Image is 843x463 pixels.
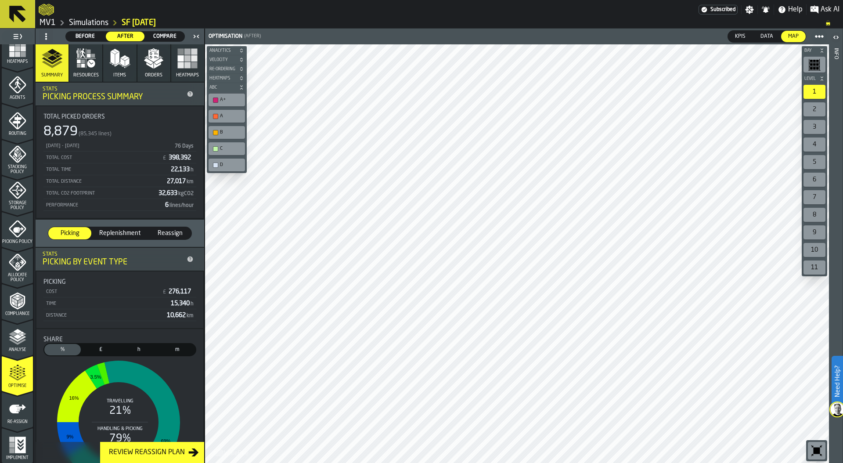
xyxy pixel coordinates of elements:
span: (85,345 lines) [79,131,112,137]
div: Cost [45,289,159,295]
div: Title [43,279,196,286]
li: menu Routing [2,104,33,139]
span: Compare [149,33,181,40]
span: km [187,313,194,318]
li: menu Storage Policy [2,176,33,211]
span: 76 Days [175,144,194,149]
div: thumb [148,227,191,239]
label: button-toggle-Settings [742,5,757,14]
span: ABC [208,85,237,90]
span: Picking [52,229,88,238]
label: button-toggle-Notifications [758,5,774,14]
span: Agents [2,95,33,100]
span: m [161,346,194,354]
span: Allocate Policy [2,273,33,282]
div: Distance [45,313,163,318]
div: Title [43,336,196,343]
div: Title [43,113,196,120]
li: menu Heatmaps [2,32,33,67]
div: 7 [803,190,825,204]
button: button- [207,55,247,64]
div: button-toolbar-undefined [802,118,827,136]
div: 6 [803,173,825,187]
nav: Breadcrumb [39,18,839,28]
span: Map [785,33,802,40]
span: 22,133 [171,166,195,173]
span: Orders [145,72,162,78]
div: StatList-item-25/08/2024 - 25/12/2025 [43,140,196,152]
span: (After) [244,33,261,39]
label: button-switch-multi-KPIs [728,30,753,43]
li: menu Compliance [2,284,33,319]
span: 10,662 [167,312,195,318]
span: Bay [803,48,818,53]
div: StatList-item-Distance [43,309,196,321]
div: Review Reassign Plan [105,447,188,458]
div: 11 [803,260,825,275]
div: StatList-item-Total Time [43,163,196,175]
div: StatList-item-Cost [43,286,196,297]
svg: Reset zoom and position [810,444,824,458]
button: button-Review Reassign Plan [100,442,204,463]
div: [DATE] - [DATE] [45,143,170,149]
li: menu Stacking Policy [2,140,33,175]
label: button-switch-multi-Map [781,30,806,43]
label: button-switch-multi-Before [65,31,105,42]
div: thumb [83,344,119,355]
div: button-toolbar-undefined [207,92,247,108]
span: After [109,33,141,40]
button: button- [802,46,827,55]
div: button-toolbar-undefined [802,241,827,259]
div: A+ [210,95,243,105]
div: thumb [159,344,195,355]
div: 2 [803,102,825,116]
span: Analyse [2,347,33,352]
div: 9 [803,225,825,239]
div: Stats [43,86,183,92]
div: Picking Process Summary [43,92,183,102]
label: button-switch-multi-Compare [145,31,185,42]
div: button-toolbar-undefined [802,171,827,188]
span: 398,392 [169,155,193,161]
span: Implement [2,456,33,460]
label: button-toggle-Toggle Full Menu [2,30,33,43]
div: Total Distance [45,179,163,184]
button: button- [207,65,247,73]
span: Storage Policy [2,201,33,210]
label: button-switch-multi-After [105,31,145,42]
span: 15,340 [171,300,195,307]
label: button-toggle-Close me [190,31,202,42]
div: A [220,113,242,119]
div: Stats [43,251,183,257]
span: £ [163,155,166,161]
div: 5 [803,155,825,169]
div: StatList-item-Total CO2 Footprint [43,187,196,199]
label: button-toggle-Help [774,4,806,15]
div: A [210,112,243,121]
div: thumb [728,31,753,42]
div: Menu Subscription [699,5,738,14]
span: Heatmaps [208,76,237,81]
span: Optimise [2,383,33,388]
div: thumb [781,31,806,42]
div: B [210,128,243,137]
div: B [220,130,242,135]
span: Ask AI [821,4,839,15]
span: Re-assign [2,420,33,424]
span: £ [163,289,166,295]
li: menu Analyse [2,320,33,355]
span: Before [69,33,101,40]
span: Velocity [208,58,237,62]
span: Picking [43,279,66,286]
a: logo-header [207,444,256,461]
div: button-toolbar-undefined [207,157,247,173]
div: thumb [48,227,91,239]
span: Summary [41,72,63,78]
header: Optimisation [205,29,829,44]
span: Replenishment [96,229,144,238]
li: menu Agents [2,68,33,103]
div: D [220,162,242,168]
div: button-toolbar-undefined [802,153,827,171]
